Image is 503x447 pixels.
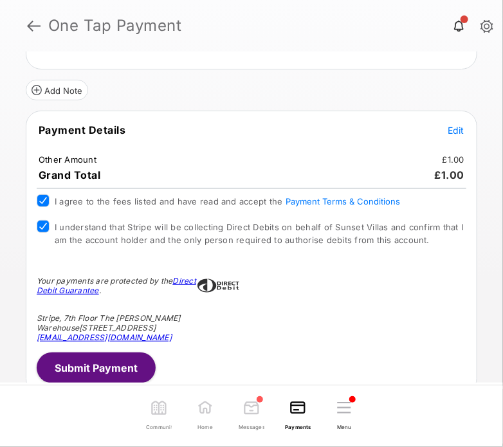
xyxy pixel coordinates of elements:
button: Menu [321,388,367,441]
span: Payments [285,417,311,431]
span: Payment Details [39,123,126,136]
a: Community [136,388,182,442]
button: Add Note [26,80,88,100]
div: Your payments are protected by the . [37,276,197,295]
a: Messages & Alerts [228,388,275,442]
div: Stripe, 7th Floor The [PERSON_NAME] Warehouse [STREET_ADDRESS] [37,313,197,342]
a: Payments [275,388,321,442]
span: Menu [337,417,351,431]
span: £1.00 [435,169,465,181]
button: Submit Payment [37,352,156,383]
span: Community [146,417,172,431]
span: I agree to the fees listed and have read and accept the [55,196,400,206]
button: Edit [448,123,464,136]
a: [EMAIL_ADDRESS][DOMAIN_NAME] [37,333,172,342]
a: Home [182,388,228,442]
strong: One Tap Payment [48,18,482,33]
span: Home [197,417,213,431]
td: £1.00 [442,154,465,165]
button: I agree to the fees listed and have read and accept the [286,196,400,206]
a: Direct Debit Guarantee [37,276,196,295]
span: Grand Total [39,169,101,181]
span: Edit [448,125,464,136]
span: I understand that Stripe will be collecting Direct Debits on behalf of Sunset Villas and confirm ... [55,222,464,245]
td: Other Amount [38,154,97,165]
span: Messages & Alerts [239,417,264,431]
